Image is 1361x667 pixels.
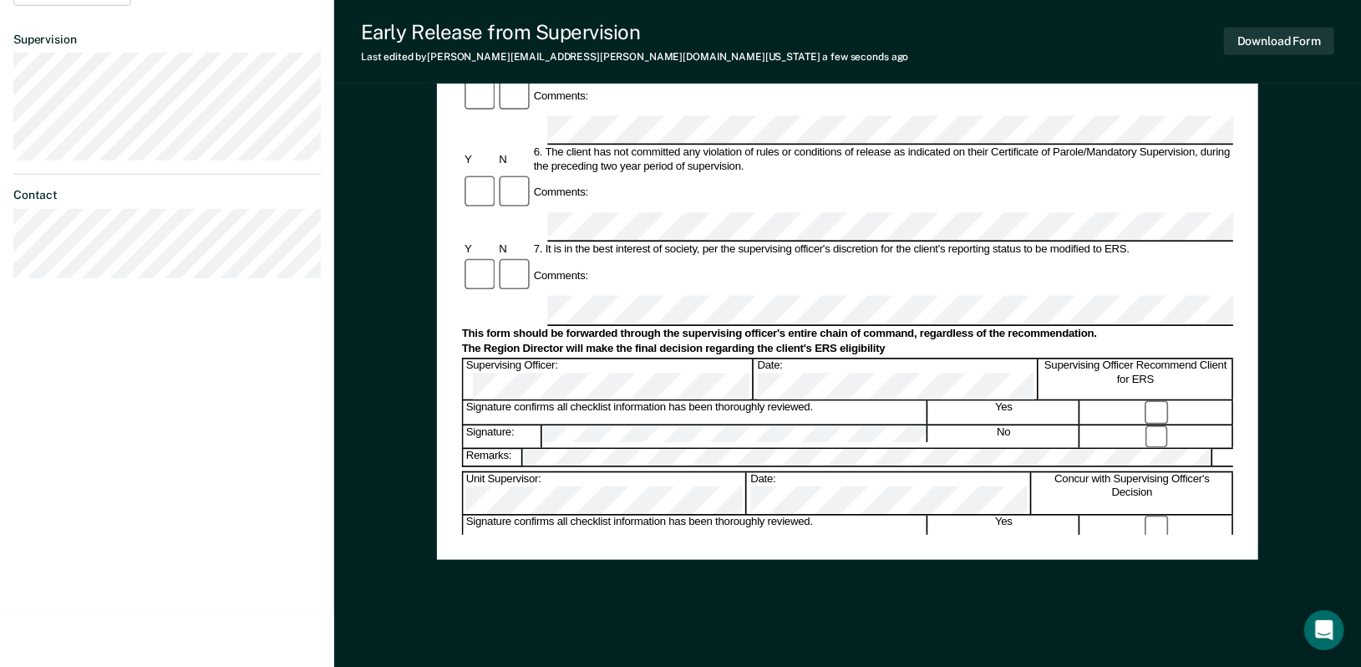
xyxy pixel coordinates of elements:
[531,187,591,201] div: Comments:
[462,244,496,258] div: Y
[531,147,1233,175] div: 6. The client has not committed any violation of rules or conditions of release as indicated on t...
[496,154,531,168] div: N
[1304,610,1344,650] div: Open Intercom Messenger
[462,154,496,168] div: Y
[531,90,591,104] div: Comments:
[1039,359,1233,400] div: Supervising Officer Recommend Client for ERS
[361,51,909,63] div: Last edited by [PERSON_NAME][EMAIL_ADDRESS][PERSON_NAME][DOMAIN_NAME][US_STATE]
[531,270,591,284] div: Comments:
[463,450,521,466] div: Remarks:
[531,244,1233,258] div: 7. It is in the best interest of society, per the supervising officer's discretion for the client...
[13,33,321,47] dt: Supervision
[1224,28,1334,55] button: Download Form
[929,401,1080,424] div: Yes
[13,188,321,202] dt: Contact
[754,359,1038,400] div: Date:
[361,20,909,44] div: Early Release from Supervision
[463,359,753,400] div: Supervising Officer:
[1032,473,1233,514] div: Concur with Supervising Officer's Decision
[463,516,927,538] div: Signature confirms all checklist information has been thoroughly reviewed.
[462,342,1233,356] div: The Region Director will make the final decision regarding the client's ERS eligibility
[496,244,531,258] div: N
[463,425,541,448] div: Signature:
[929,516,1080,538] div: Yes
[463,401,927,424] div: Signature confirms all checklist information has been thoroughly reviewed.
[748,473,1031,514] div: Date:
[928,425,1080,448] div: No
[463,473,746,514] div: Unit Supervisor:
[462,327,1233,341] div: This form should be forwarded through the supervising officer's entire chain of command, regardle...
[823,51,909,63] span: a few seconds ago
